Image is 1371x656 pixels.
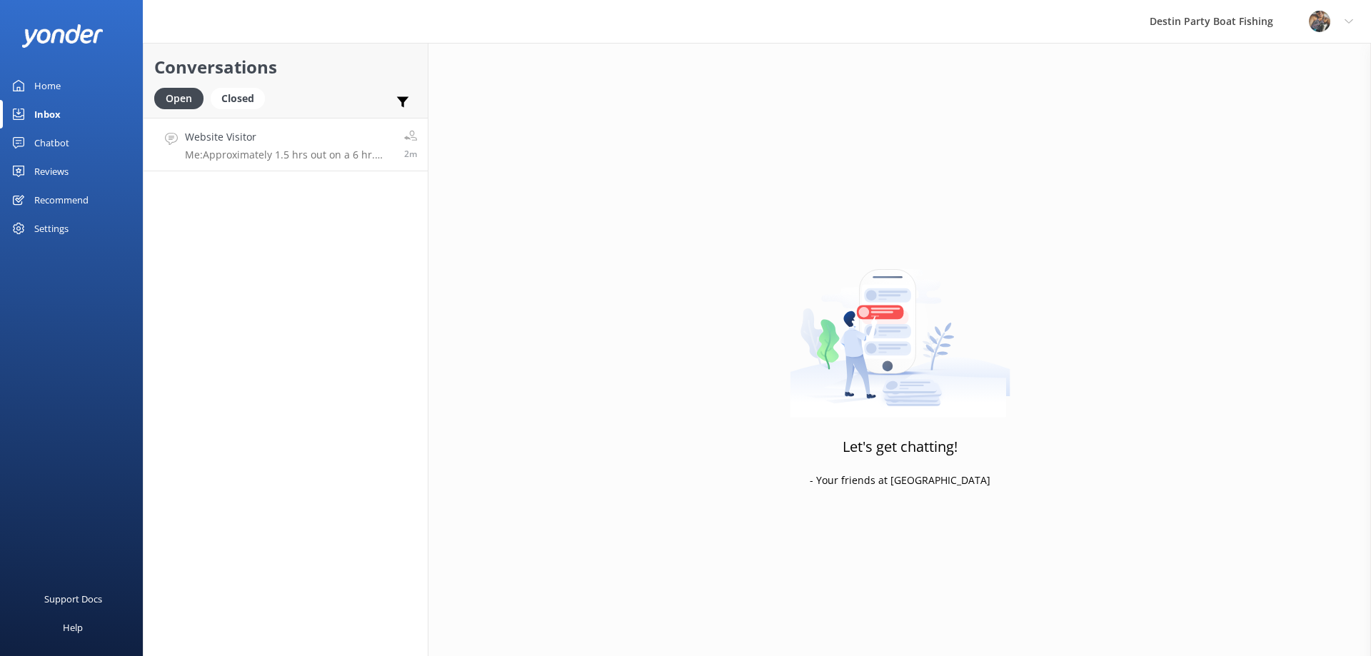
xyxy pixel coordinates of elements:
[34,100,61,128] div: Inbox
[185,148,393,161] p: Me: Approximately 1.5 hrs out on a 6 hr. Longer for longer trips.
[21,24,104,48] img: yonder-white-logo.png
[144,118,428,171] a: Website VisitorMe:Approximately 1.5 hrs out on a 6 hr. Longer for longer trips.2m
[211,88,265,109] div: Closed
[63,613,83,642] div: Help
[810,473,990,488] p: - Your friends at [GEOGRAPHIC_DATA]
[1309,11,1330,32] img: 250-1666038197.jpg
[185,129,393,145] h4: Website Visitor
[34,71,61,100] div: Home
[154,54,417,81] h2: Conversations
[404,148,417,160] span: Oct 05 2025 10:47am (UTC -05:00) America/Cancun
[34,128,69,157] div: Chatbot
[34,157,69,186] div: Reviews
[211,90,272,106] a: Closed
[154,90,211,106] a: Open
[154,88,204,109] div: Open
[34,214,69,243] div: Settings
[34,186,89,214] div: Recommend
[843,435,958,458] h3: Let's get chatting!
[44,585,102,613] div: Support Docs
[790,239,1010,418] img: artwork of a man stealing a conversation from at giant smartphone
